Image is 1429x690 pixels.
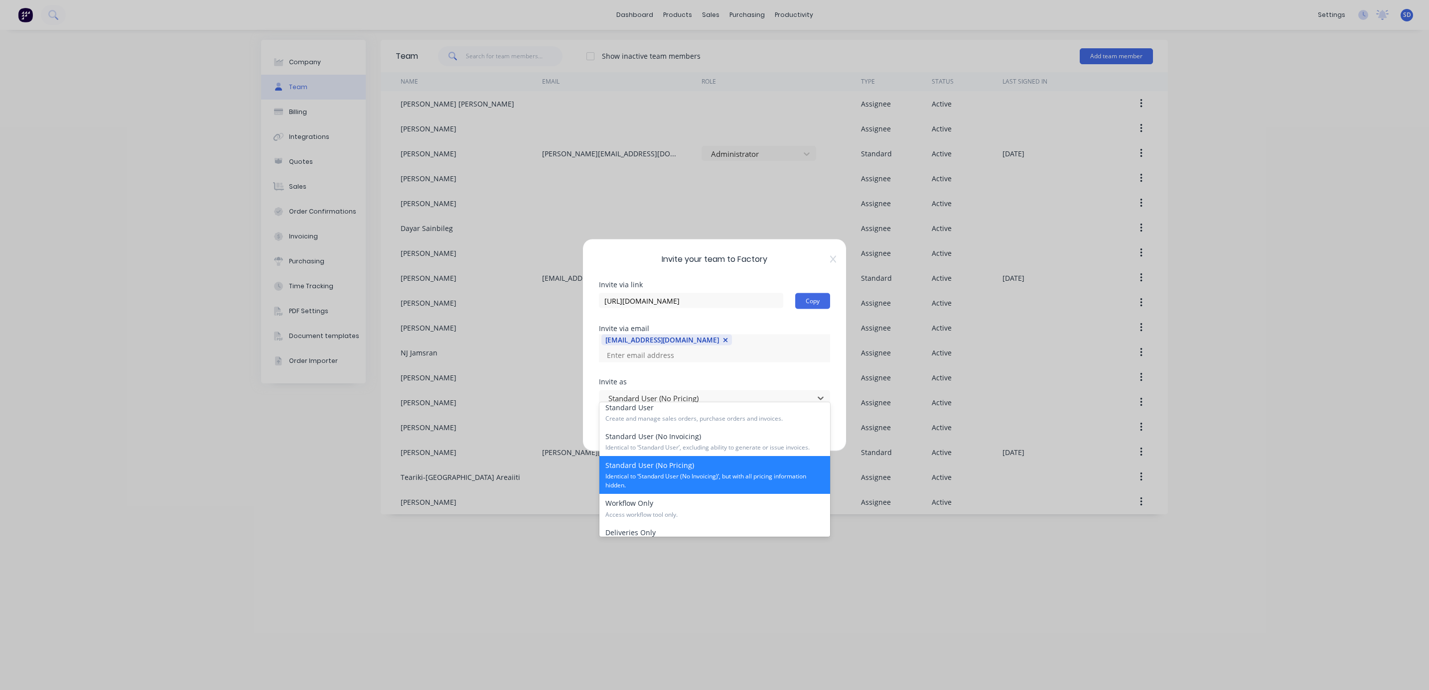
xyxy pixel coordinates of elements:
[605,443,824,452] span: Identical to ‘Standard User’, excluding ability to generate or issue invoices.
[599,494,830,523] div: Workflow Only
[795,293,830,309] button: Copy
[599,378,830,385] div: Invite as
[605,472,824,490] span: Identical to ‘Standard User (No Invoicing)’, but with all pricing information hidden.
[599,253,830,265] span: Invite your team to Factory
[599,456,830,494] div: Standard User (No Pricing)
[599,325,830,332] div: Invite via email
[599,281,830,288] div: Invite via link
[599,398,830,427] div: Standard User
[605,414,824,423] span: Create and manage sales orders, purchase orders and invoices.
[605,335,719,345] div: [EMAIL_ADDRESS][DOMAIN_NAME]
[601,347,701,362] input: Enter email address
[599,427,830,456] div: Standard User (No Invoicing)
[599,523,830,552] div: Deliveries Only
[605,510,824,519] span: Access workflow tool only.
